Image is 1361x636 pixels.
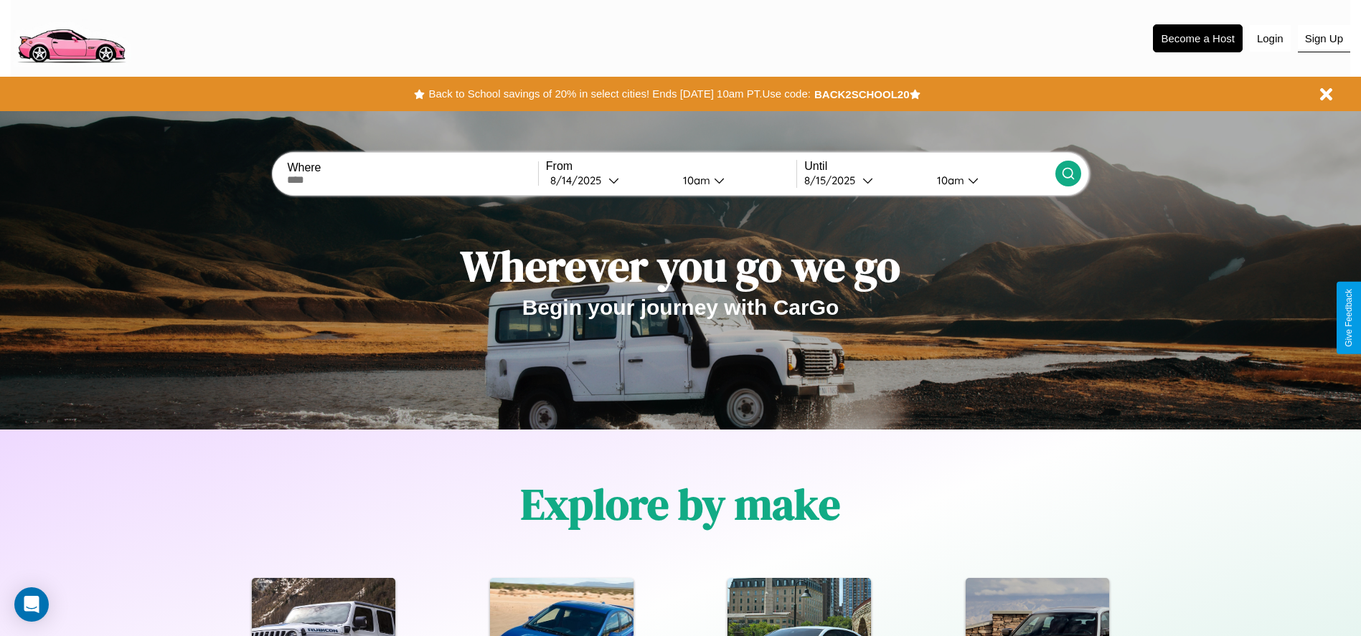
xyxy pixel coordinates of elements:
button: 10am [926,173,1055,188]
img: logo [11,7,131,67]
label: Until [804,160,1055,173]
div: 10am [930,174,968,187]
button: Login [1250,25,1291,52]
button: 10am [672,173,797,188]
div: Give Feedback [1344,289,1354,347]
b: BACK2SCHOOL20 [814,88,910,100]
div: 8 / 15 / 2025 [804,174,862,187]
label: From [546,160,796,173]
div: 8 / 14 / 2025 [550,174,608,187]
button: Back to School savings of 20% in select cities! Ends [DATE] 10am PT.Use code: [425,84,814,104]
button: Become a Host [1153,24,1243,52]
h1: Explore by make [521,475,840,533]
div: 10am [676,174,714,187]
button: Sign Up [1298,25,1350,52]
label: Where [287,161,537,174]
div: Open Intercom Messenger [14,587,49,622]
button: 8/14/2025 [546,173,672,188]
